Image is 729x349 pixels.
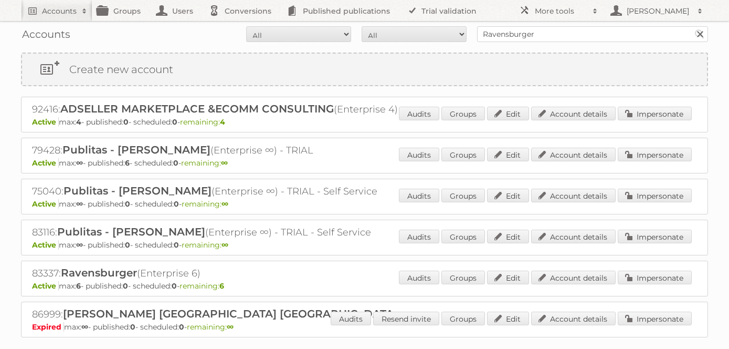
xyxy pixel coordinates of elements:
h2: 75040: (Enterprise ∞) - TRIAL - Self Service [32,184,399,198]
input: Search [692,26,707,42]
span: Expired [32,322,64,332]
p: max: - published: - scheduled: - [32,322,697,332]
a: Account details [531,312,616,325]
strong: 4 [220,117,225,127]
a: Impersonate [618,107,692,120]
strong: ∞ [76,158,83,168]
a: Edit [487,189,529,202]
span: remaining: [181,158,228,168]
span: Active [32,281,59,291]
strong: 0 [123,281,128,291]
strong: ∞ [81,322,88,332]
p: max: - published: - scheduled: - [32,199,697,209]
span: remaining: [187,322,234,332]
h2: Accounts [42,6,77,16]
h2: 83116: (Enterprise ∞) - TRIAL - Self Service [32,225,399,239]
span: remaining: [179,281,224,291]
span: remaining: [182,240,228,250]
strong: ∞ [221,158,228,168]
strong: 0 [125,199,130,209]
h2: 92416: (Enterprise 4) [32,102,399,116]
a: Account details [531,271,616,284]
strong: ∞ [221,240,228,250]
a: Account details [531,230,616,243]
span: Ravensburger [61,266,137,279]
strong: 0 [123,117,129,127]
a: Audits [331,312,371,325]
a: Edit [487,271,529,284]
span: Publitas - [PERSON_NAME] [62,143,210,156]
p: max: - published: - scheduled: - [32,240,697,250]
span: Publitas - [PERSON_NAME] [57,225,205,238]
a: Create new account [22,54,707,85]
strong: 6 [76,281,81,291]
strong: ∞ [76,240,83,250]
a: Impersonate [618,271,692,284]
span: remaining: [182,199,228,209]
a: Groups [441,148,485,161]
strong: 0 [174,199,179,209]
strong: 0 [173,158,178,168]
strong: 4 [76,117,81,127]
a: Account details [531,189,616,202]
span: [PERSON_NAME] [GEOGRAPHIC_DATA] [GEOGRAPHIC_DATA] [63,307,399,320]
a: Groups [441,107,485,120]
span: Active [32,158,59,168]
h2: More tools [535,6,587,16]
strong: ∞ [227,322,234,332]
strong: ∞ [221,199,228,209]
strong: 0 [174,240,179,250]
a: Edit [487,312,529,325]
a: Impersonate [618,148,692,161]
strong: ∞ [76,199,83,209]
span: Active [32,240,59,250]
a: Audits [399,271,439,284]
span: Active [32,199,59,209]
p: max: - published: - scheduled: - [32,281,697,291]
a: Groups [441,230,485,243]
strong: 0 [172,281,177,291]
strong: 0 [172,117,177,127]
a: Audits [399,230,439,243]
span: Active [32,117,59,127]
a: Impersonate [618,230,692,243]
a: Account details [531,148,616,161]
a: Edit [487,107,529,120]
a: Audits [399,189,439,202]
p: max: - published: - scheduled: - [32,158,697,168]
strong: 6 [219,281,224,291]
h2: [PERSON_NAME] [624,6,692,16]
a: Impersonate [618,312,692,325]
h2: 79428: (Enterprise ∞) - TRIAL [32,143,399,157]
a: Groups [441,271,485,284]
a: Audits [399,148,439,161]
a: Edit [487,148,529,161]
a: Edit [487,230,529,243]
span: Publitas - [PERSON_NAME] [64,184,212,197]
a: Groups [441,312,485,325]
a: Impersonate [618,189,692,202]
strong: 6 [125,158,130,168]
a: Groups [441,189,485,202]
span: ADSELLER MARKETPLACE &ECOMM CONSULTING [60,102,334,115]
a: Audits [399,107,439,120]
span: remaining: [180,117,225,127]
a: Resend invite [373,312,439,325]
strong: 0 [130,322,135,332]
p: max: - published: - scheduled: - [32,117,697,127]
a: Account details [531,107,616,120]
strong: 0 [179,322,184,332]
strong: 0 [125,240,130,250]
h2: 83337: (Enterprise 6) [32,266,399,280]
h2: 86999: (Bronze ∞) - TRIAL - Self Service [32,307,399,321]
